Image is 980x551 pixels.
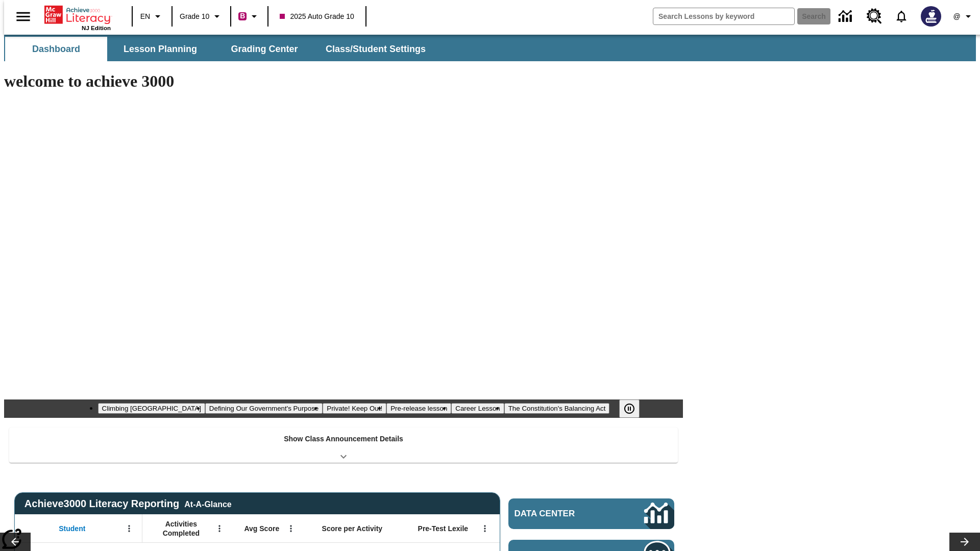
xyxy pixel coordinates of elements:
[24,498,232,510] span: Achieve3000 Literacy Reporting
[244,524,279,533] span: Avg Score
[213,37,315,61] button: Grading Center
[59,524,85,533] span: Student
[280,11,354,22] span: 2025 Auto Grade 10
[44,4,111,31] div: Home
[514,509,610,519] span: Data Center
[949,533,980,551] button: Lesson carousel, Next
[418,524,469,533] span: Pre-Test Lexile
[205,403,323,414] button: Slide 2 Defining Our Government's Purpose
[953,11,960,22] span: @
[234,7,264,26] button: Boost Class color is violet red. Change class color
[121,521,137,536] button: Open Menu
[921,6,941,27] img: Avatar
[44,5,111,25] a: Home
[284,434,403,444] p: Show Class Announcement Details
[326,43,426,55] span: Class/Student Settings
[477,521,493,536] button: Open Menu
[832,3,861,31] a: Data Center
[124,43,197,55] span: Lesson Planning
[888,3,915,30] a: Notifications
[82,25,111,31] span: NJ Edition
[451,403,504,414] button: Slide 5 Career Lesson
[947,7,980,26] button: Profile/Settings
[212,521,227,536] button: Open Menu
[32,43,80,55] span: Dashboard
[4,35,976,61] div: SubNavbar
[619,399,650,418] div: Pause
[180,11,209,22] span: Grade 10
[98,403,205,414] button: Slide 1 Climbing Mount Tai
[915,3,947,30] button: Select a new avatar
[184,498,231,509] div: At-A-Glance
[4,72,683,91] h1: welcome to achieve 3000
[323,403,386,414] button: Slide 3 Private! Keep Out!
[619,399,640,418] button: Pause
[653,8,794,24] input: search field
[136,7,168,26] button: Language: EN, Select a language
[504,403,610,414] button: Slide 6 The Constitution's Balancing Act
[140,11,150,22] span: EN
[9,428,678,463] div: Show Class Announcement Details
[5,37,107,61] button: Dashboard
[861,3,888,30] a: Resource Center, Will open in new tab
[4,37,435,61] div: SubNavbar
[240,10,245,22] span: B
[317,37,434,61] button: Class/Student Settings
[322,524,383,533] span: Score per Activity
[176,7,227,26] button: Grade: Grade 10, Select a grade
[148,519,215,538] span: Activities Completed
[283,521,299,536] button: Open Menu
[508,498,674,529] a: Data Center
[386,403,451,414] button: Slide 4 Pre-release lesson
[231,43,298,55] span: Grading Center
[8,2,38,32] button: Open side menu
[109,37,211,61] button: Lesson Planning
